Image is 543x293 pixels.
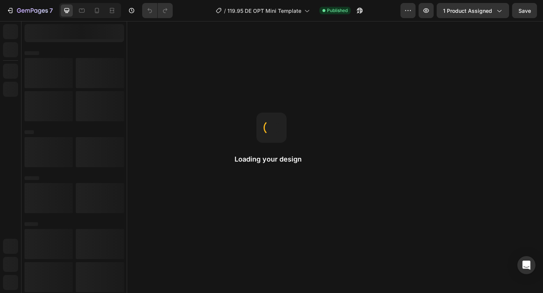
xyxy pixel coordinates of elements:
[49,6,53,15] p: 7
[437,3,509,18] button: 1 product assigned
[327,7,348,14] span: Published
[142,3,173,18] div: Undo/Redo
[443,7,492,15] span: 1 product assigned
[518,8,531,14] span: Save
[224,7,226,15] span: /
[3,3,56,18] button: 7
[512,3,537,18] button: Save
[227,7,301,15] span: 119.95 DE OPT Mini Template
[517,256,535,274] div: Open Intercom Messenger
[235,155,308,164] h2: Loading your design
